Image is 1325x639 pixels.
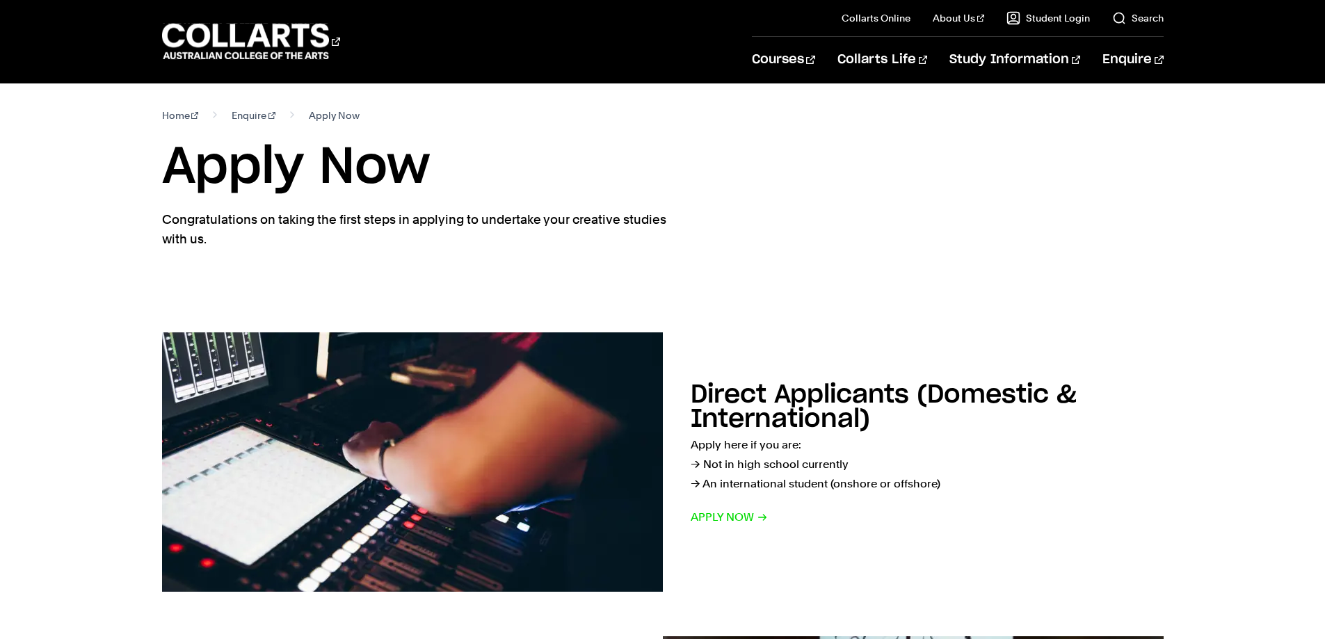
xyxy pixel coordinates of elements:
a: Collarts Online [842,11,910,25]
a: Direct Applicants (Domestic & International) Apply here if you are:→ Not in high school currently... [162,332,1164,592]
a: Home [162,106,199,125]
h1: Apply Now [162,136,1164,199]
a: Enquire [232,106,275,125]
span: Apply Now [309,106,360,125]
p: Congratulations on taking the first steps in applying to undertake your creative studies with us. [162,210,670,249]
a: Search [1112,11,1164,25]
a: Collarts Life [837,37,927,83]
a: About Us [933,11,984,25]
a: Student Login [1006,11,1090,25]
a: Study Information [949,37,1080,83]
a: Enquire [1102,37,1163,83]
p: Apply here if you are: → Not in high school currently → An international student (onshore or offs... [691,435,1164,494]
a: Courses [752,37,815,83]
h2: Direct Applicants (Domestic & International) [691,382,1077,432]
div: Go to homepage [162,22,340,61]
span: Apply now [691,508,768,527]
